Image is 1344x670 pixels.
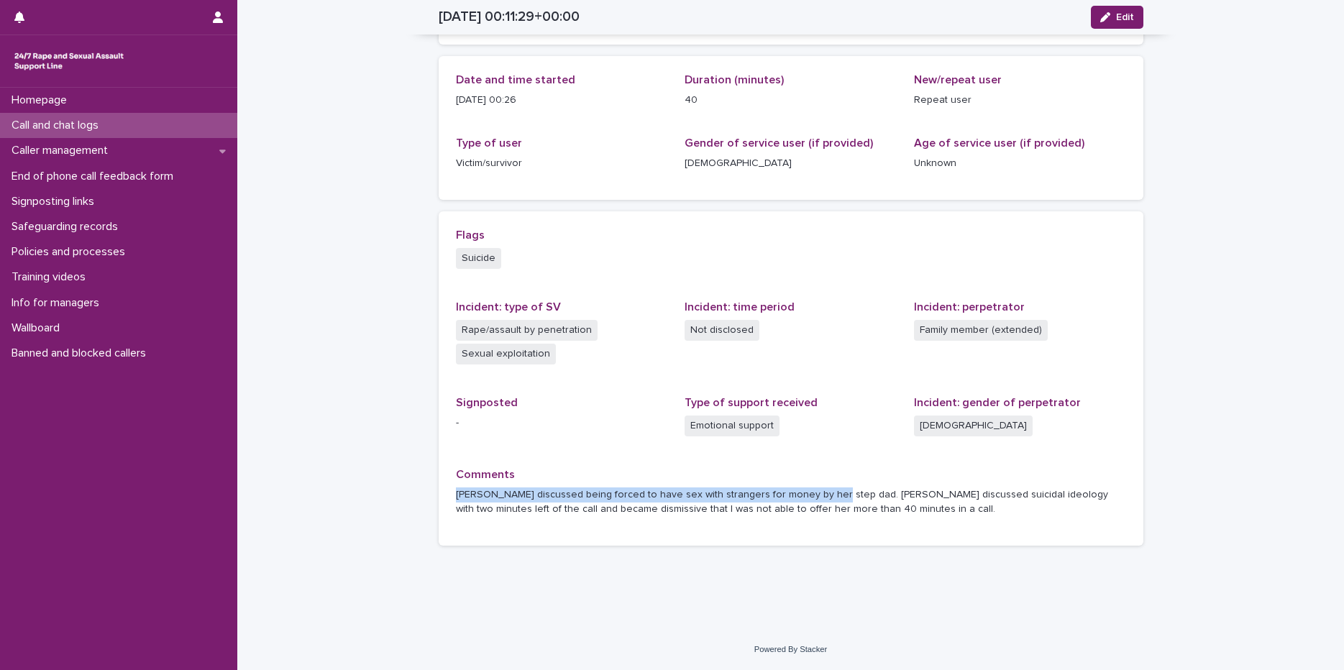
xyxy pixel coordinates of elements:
[1091,6,1143,29] button: Edit
[456,469,515,480] span: Comments
[456,156,668,171] p: Victim/survivor
[914,301,1025,313] span: Incident: perpetrator
[685,74,784,86] span: Duration (minutes)
[685,93,897,108] p: 40
[914,93,1126,108] p: Repeat user
[6,270,97,284] p: Training videos
[6,296,111,310] p: Info for managers
[914,137,1084,149] span: Age of service user (if provided)
[685,397,818,408] span: Type of support received
[914,74,1002,86] span: New/repeat user
[456,301,561,313] span: Incident: type of SV
[6,245,137,259] p: Policies and processes
[456,74,575,86] span: Date and time started
[456,344,556,364] span: Sexual exploitation
[439,9,580,25] h2: [DATE] 00:11:29+00:00
[685,416,780,436] span: Emotional support
[6,321,71,335] p: Wallboard
[456,487,1126,518] p: [PERSON_NAME] discussed being forced to have sex with strangers for money by her step dad. [PERSO...
[6,347,157,360] p: Banned and blocked callers
[685,301,795,313] span: Incident: time period
[754,645,827,653] a: Powered By Stacker
[456,248,501,269] span: Suicide
[685,156,897,171] p: [DEMOGRAPHIC_DATA]
[1116,12,1134,22] span: Edit
[6,220,129,234] p: Safeguarding records
[685,137,873,149] span: Gender of service user (if provided)
[914,156,1126,171] p: Unknown
[6,144,119,157] p: Caller management
[914,416,1033,436] span: [DEMOGRAPHIC_DATA]
[914,320,1048,341] span: Family member (extended)
[456,320,598,341] span: Rape/assault by penetration
[12,47,127,75] img: rhQMoQhaT3yELyF149Cw
[456,229,485,241] span: Flags
[456,137,522,149] span: Type of user
[6,93,78,107] p: Homepage
[6,195,106,208] p: Signposting links
[456,93,668,108] p: [DATE] 00:26
[456,397,518,408] span: Signposted
[914,397,1081,408] span: Incident: gender of perpetrator
[6,119,110,132] p: Call and chat logs
[456,416,668,431] p: -
[6,170,185,183] p: End of phone call feedback form
[685,320,759,341] span: Not disclosed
